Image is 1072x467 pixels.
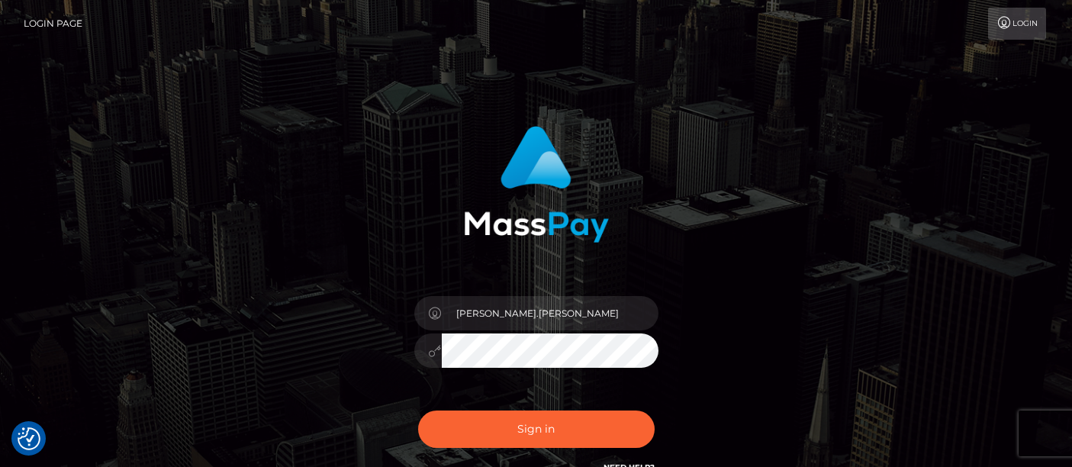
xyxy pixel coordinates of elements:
[24,8,82,40] a: Login Page
[18,427,40,450] img: Revisit consent button
[18,427,40,450] button: Consent Preferences
[988,8,1046,40] a: Login
[418,411,655,448] button: Sign in
[442,296,658,330] input: Username...
[464,126,609,243] img: MassPay Login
